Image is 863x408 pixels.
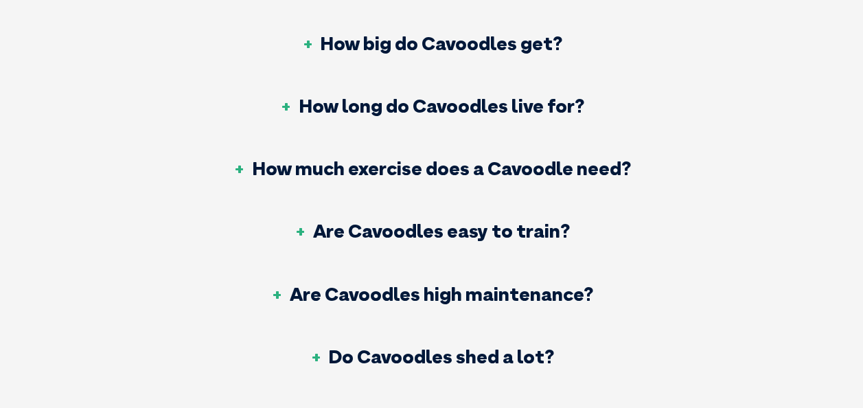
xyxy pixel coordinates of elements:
h3: Are Cavoodles easy to train? [294,221,570,240]
h3: Are Cavoodles high maintenance? [271,284,593,304]
h3: Do Cavoodles shed a lot? [309,347,554,366]
h3: How much exercise does a Cavoodle need? [233,159,631,178]
h3: How long do Cavoodles live for? [279,96,584,115]
h3: How big do Cavoodles get? [301,34,562,53]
